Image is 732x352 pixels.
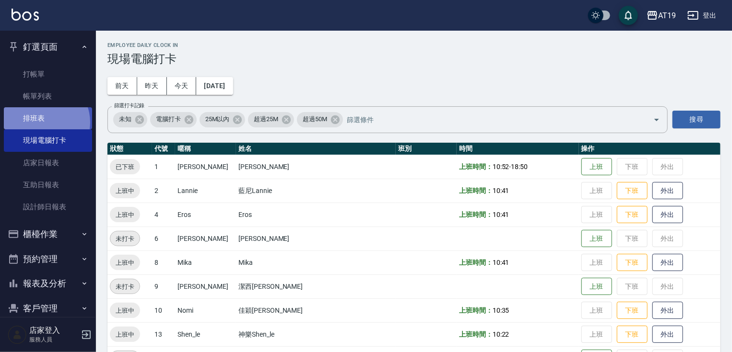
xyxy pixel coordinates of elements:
[396,143,457,155] th: 班別
[107,52,720,66] h3: 現場電腦打卡
[236,155,396,179] td: [PERSON_NAME]
[511,163,528,170] span: 18:50
[236,274,396,298] td: 潔西[PERSON_NAME]
[617,182,648,200] button: 下班
[175,298,236,322] td: Nomi
[493,259,509,266] span: 10:41
[617,206,648,224] button: 下班
[152,203,175,227] td: 4
[8,325,27,344] img: Person
[297,112,343,127] div: 超過50M
[297,114,333,124] span: 超過50M
[673,111,720,128] button: 搜尋
[4,152,92,174] a: 店家日報表
[196,77,233,95] button: [DATE]
[344,111,637,128] input: 篩選條件
[236,143,396,155] th: 姓名
[110,306,140,316] span: 上班中
[152,274,175,298] td: 9
[110,162,140,172] span: 已下班
[459,330,493,338] b: 上班時間：
[459,187,493,194] b: 上班時間：
[175,322,236,346] td: Shen_le
[29,335,78,344] p: 服務人員
[619,6,638,25] button: save
[493,307,509,314] span: 10:35
[200,112,246,127] div: 25M以內
[110,234,140,244] span: 未打卡
[12,9,39,21] img: Logo
[493,163,509,170] span: 10:52
[248,114,284,124] span: 超過25M
[4,271,92,296] button: 報表及分析
[114,102,144,109] label: 篩選打卡記錄
[107,77,137,95] button: 前天
[29,326,78,335] h5: 店家登入
[236,298,396,322] td: 佳穎[PERSON_NAME]
[459,259,493,266] b: 上班時間：
[236,179,396,203] td: 藍尼Lannie
[457,155,579,179] td: -
[493,187,509,194] span: 10:41
[110,329,140,340] span: 上班中
[617,302,648,319] button: 下班
[110,282,140,292] span: 未打卡
[175,155,236,179] td: [PERSON_NAME]
[658,10,676,22] div: AT19
[4,296,92,321] button: 客戶管理
[236,203,396,227] td: Eros
[248,112,294,127] div: 超過25M
[167,77,197,95] button: 今天
[110,186,140,196] span: 上班中
[4,63,92,85] a: 打帳單
[150,114,187,124] span: 電腦打卡
[137,77,167,95] button: 昨天
[175,274,236,298] td: [PERSON_NAME]
[113,114,137,124] span: 未知
[493,330,509,338] span: 10:22
[236,227,396,250] td: [PERSON_NAME]
[652,182,683,200] button: 外出
[4,247,92,272] button: 預約管理
[110,210,140,220] span: 上班中
[652,254,683,272] button: 外出
[150,112,197,127] div: 電腦打卡
[4,222,92,247] button: 櫃檯作業
[4,34,92,59] button: 釘選頁面
[617,326,648,343] button: 下班
[581,158,612,176] button: 上班
[152,155,175,179] td: 1
[652,326,683,343] button: 外出
[617,254,648,272] button: 下班
[152,143,175,155] th: 代號
[4,107,92,129] a: 排班表
[175,227,236,250] td: [PERSON_NAME]
[175,179,236,203] td: Lannie
[643,6,680,25] button: AT19
[152,322,175,346] td: 13
[107,143,152,155] th: 狀態
[236,250,396,274] td: Mika
[4,129,92,151] a: 現場電腦打卡
[459,211,493,218] b: 上班時間：
[652,302,683,319] button: 外出
[581,278,612,295] button: 上班
[152,227,175,250] td: 6
[459,307,493,314] b: 上班時間：
[175,203,236,227] td: Eros
[175,250,236,274] td: Mika
[4,196,92,218] a: 設計師日報表
[493,211,509,218] span: 10:41
[152,298,175,322] td: 10
[152,179,175,203] td: 2
[4,174,92,196] a: 互助日報表
[113,112,147,127] div: 未知
[152,250,175,274] td: 8
[579,143,720,155] th: 操作
[459,163,493,170] b: 上班時間：
[175,143,236,155] th: 暱稱
[652,206,683,224] button: 外出
[684,7,720,24] button: 登出
[4,85,92,107] a: 帳單列表
[581,230,612,248] button: 上班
